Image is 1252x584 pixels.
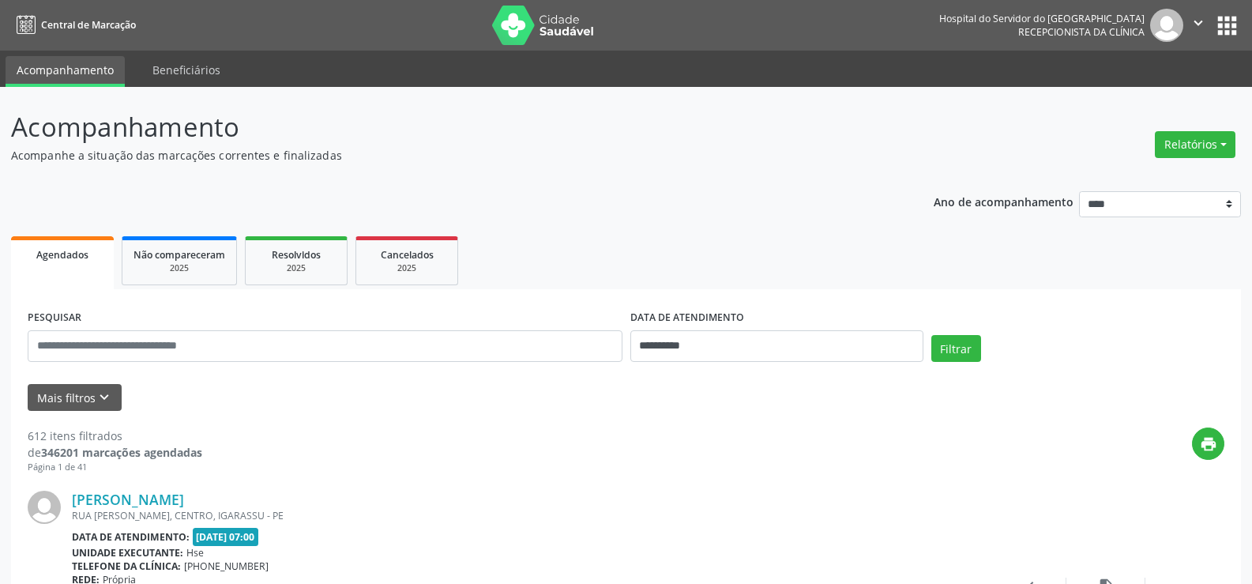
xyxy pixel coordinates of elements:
[630,306,744,330] label: DATA DE ATENDIMENTO
[28,491,61,524] img: img
[1200,435,1217,453] i: print
[72,530,190,544] b: Data de atendimento:
[96,389,113,406] i: keyboard_arrow_down
[41,445,202,460] strong: 346201 marcações agendadas
[28,461,202,474] div: Página 1 de 41
[193,528,259,546] span: [DATE] 07:00
[931,335,981,362] button: Filtrar
[11,147,872,164] p: Acompanhe a situação das marcações correntes e finalizadas
[184,560,269,573] span: [PHONE_NUMBER]
[28,444,202,461] div: de
[133,248,225,262] span: Não compareceram
[133,262,225,274] div: 2025
[11,12,136,38] a: Central de Marcação
[1192,428,1224,460] button: print
[1190,14,1207,32] i: 
[272,248,321,262] span: Resolvidos
[1155,131,1235,158] button: Relatórios
[257,262,336,274] div: 2025
[141,56,231,84] a: Beneficiários
[36,248,88,262] span: Agendados
[186,546,204,560] span: Hse
[1213,12,1241,40] button: apps
[11,107,872,147] p: Acompanhamento
[939,12,1145,25] div: Hospital do Servidor do [GEOGRAPHIC_DATA]
[72,509,987,522] div: RUA [PERSON_NAME], CENTRO, IGARASSU - PE
[367,262,446,274] div: 2025
[72,491,184,508] a: [PERSON_NAME]
[72,560,181,573] b: Telefone da clínica:
[381,248,434,262] span: Cancelados
[934,191,1073,211] p: Ano de acompanhamento
[72,546,183,560] b: Unidade executante:
[1183,9,1213,42] button: 
[1018,25,1145,39] span: Recepcionista da clínica
[6,56,125,87] a: Acompanhamento
[41,18,136,32] span: Central de Marcação
[1150,9,1183,42] img: img
[28,306,81,330] label: PESQUISAR
[28,428,202,444] div: 612 itens filtrados
[28,384,122,412] button: Mais filtroskeyboard_arrow_down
